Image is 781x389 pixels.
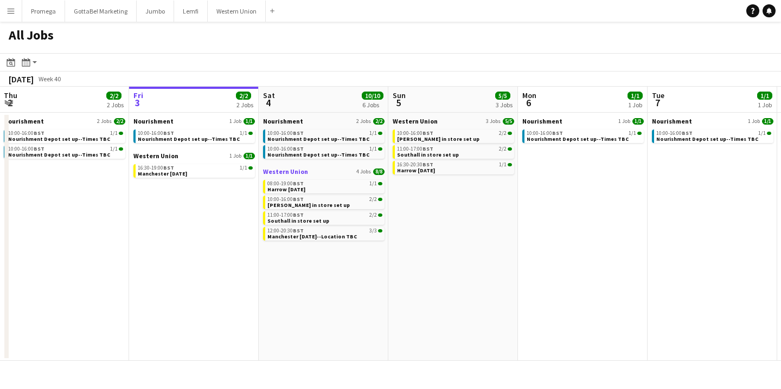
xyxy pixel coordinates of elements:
span: Nourishment Depot set up--Times TBC [267,151,369,158]
span: 08:00-19:00 [267,181,304,186]
span: Southall in store set up [397,151,459,158]
a: 16:30-19:00BST1/1Manchester [DATE] [138,164,253,177]
span: 1 Job [618,118,630,125]
span: Harrow Diwali [397,167,435,174]
span: BST [163,164,174,171]
span: Nourishment [652,117,692,125]
span: Western Union [263,167,308,176]
span: 1/1 [119,147,123,151]
span: BST [163,129,174,137]
span: 1/1 [369,146,377,152]
span: 10:00-16:00 [656,131,693,136]
span: 1/1 [762,118,773,125]
div: Western Union1 Job1/116:30-19:00BST1/1Manchester [DATE] [133,152,255,180]
span: Nourishment Depot set up--Times TBC [8,151,110,158]
span: 1/1 [110,131,118,136]
span: 10:00-16:00 [397,131,433,136]
span: 12:00-20:30 [267,228,304,234]
span: Nourishment Depot set up--Times TBC [527,135,629,142]
span: 2/2 [369,212,377,218]
span: BST [552,129,563,137]
span: 1/1 [637,132,642,135]
button: Western Union [208,1,266,22]
a: 10:00-16:00BST1/1Nourishment Depot set up--Times TBC [8,129,123,142]
span: BST [293,196,304,203]
div: 3 Jobs [496,101,513,109]
button: Promega [22,1,65,22]
span: 1/1 [499,162,507,167]
span: Manchester Diwali [138,170,187,177]
span: 1/1 [369,131,377,136]
a: Nourishment1 Job1/1 [522,117,644,125]
a: Nourishment2 Jobs2/2 [4,117,125,125]
a: 10:00-16:00BST2/2[PERSON_NAME] in store set up [267,196,382,208]
a: 10:00-16:00BST1/1Nourishment Depot set up--Times TBC [8,145,123,158]
span: 4 Jobs [356,168,371,175]
span: 1 Job [748,118,760,125]
span: 2/2 [508,147,512,151]
span: Nourishment [133,117,174,125]
a: Western Union3 Jobs5/5 [393,117,514,125]
span: 1/1 [369,181,377,186]
span: Harrow Diwali [267,186,305,193]
div: Nourishment1 Job1/110:00-16:00BST1/1Nourishment Depot set up--Times TBC [133,117,255,152]
span: 3 [132,96,143,109]
span: Nourishment Depot set up--Times TBC [8,135,110,142]
button: GottaBe! Marketing [65,1,137,22]
a: Nourishment1 Job1/1 [133,117,255,125]
span: Nourishment [263,117,303,125]
span: 6 [521,96,536,109]
span: 1/1 [244,153,255,159]
a: 10:00-16:00BST1/1Nourishment Depot set up--Times TBC [656,129,771,142]
span: 1/1 [119,132,123,135]
a: 08:00-19:00BST1/1Harrow [DATE] [267,180,382,192]
button: Lemfi [174,1,208,22]
span: 1/1 [378,182,382,185]
span: BST [422,145,433,152]
span: BST [293,129,304,137]
span: 2/2 [373,118,385,125]
span: 1 Job [229,118,241,125]
span: 1/1 [378,147,382,151]
span: 2 [2,96,17,109]
span: BST [34,145,44,152]
span: Nourishment Depot set up--Times TBC [138,135,240,142]
span: 3/3 [378,229,382,232]
span: Week 40 [36,75,63,83]
a: Nourishment2 Jobs2/2 [263,117,385,125]
span: BST [422,129,433,137]
span: 3/3 [369,228,377,234]
span: 2/2 [499,131,507,136]
span: 10:00-16:00 [8,131,44,136]
span: Nourishment [4,117,44,125]
span: Sun [393,90,406,100]
span: 1 Job [229,153,241,159]
span: 2/2 [369,197,377,202]
button: Jumbo [137,1,174,22]
span: 16:30-20:30 [397,162,433,167]
span: 2/2 [114,118,125,125]
span: 1/1 [110,146,118,152]
span: 11:00-17:00 [267,212,304,218]
span: 1/1 [758,131,766,136]
span: 8/8 [373,168,385,175]
span: 2 Jobs [97,118,112,125]
span: 2/2 [236,92,251,100]
a: 10:00-16:00BST1/1Nourishment Depot set up--Times TBC [527,129,642,142]
span: BST [34,129,44,137]
div: 2 Jobs [107,101,124,109]
span: 5/5 [495,92,510,100]
span: 2/2 [378,198,382,201]
div: 6 Jobs [362,101,383,109]
span: 3 Jobs [486,118,501,125]
div: [DATE] [9,74,34,85]
span: 7 [650,96,664,109]
span: 1/1 [378,132,382,135]
span: 1/1 [767,132,771,135]
span: 10:00-16:00 [267,197,304,202]
span: Western Union [393,117,438,125]
div: Western Union3 Jobs5/510:00-16:00BST2/2[PERSON_NAME] in store set up11:00-17:00BST2/2Southall in ... [393,117,514,177]
span: Thu [4,90,17,100]
span: Tue [652,90,664,100]
span: 10:00-16:00 [267,146,304,152]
